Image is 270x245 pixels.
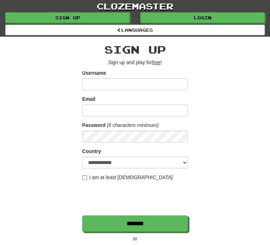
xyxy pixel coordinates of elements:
[82,174,173,181] label: I am at least [DEMOGRAPHIC_DATA]
[82,122,105,129] label: Password
[82,235,188,242] p: or
[152,60,160,65] u: free
[140,12,265,23] a: Login
[82,96,95,103] label: Email
[82,175,87,180] input: I am at least [DEMOGRAPHIC_DATA]
[82,69,106,76] label: Username
[82,44,188,55] h2: Sign up
[82,59,188,66] p: Sign up and play for !
[5,25,265,35] a: Languages
[82,148,101,155] label: Country
[5,12,130,23] a: Sign up
[107,122,159,128] em: (6 characters minimum)
[82,184,189,212] iframe: reCAPTCHA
